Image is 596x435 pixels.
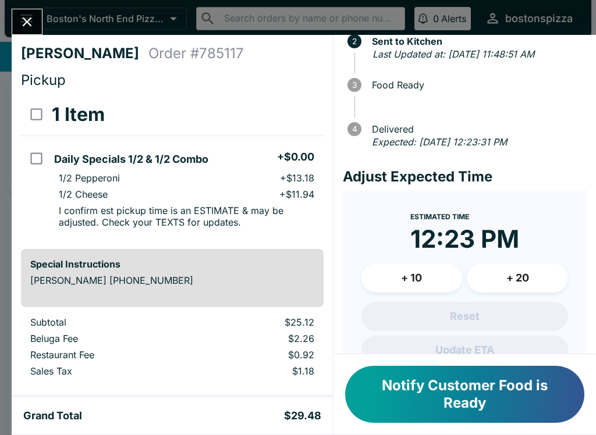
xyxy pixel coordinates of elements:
p: $0.92 [203,349,314,361]
p: + $13.18 [280,172,314,184]
text: 4 [352,124,357,134]
p: Sales Tax [30,365,185,377]
span: Estimated Time [410,212,469,221]
h5: + $0.00 [277,150,314,164]
p: 1/2 Cheese [59,188,108,200]
span: Sent to Kitchen [366,36,587,47]
button: Notify Customer Food is Ready [345,366,584,423]
button: + 10 [361,263,463,293]
p: $25.12 [203,316,314,328]
button: + 20 [467,263,568,293]
h5: Daily Specials 1/2 & 1/2 Combo [54,152,208,166]
p: $1.18 [203,365,314,377]
p: I confirm est pickup time is an ESTIMATE & may be adjusted. Check your TEXTS for updates. [59,205,314,228]
h4: [PERSON_NAME] [21,45,148,62]
p: [PERSON_NAME] [PHONE_NUMBER] [30,274,314,286]
span: Pickup [21,72,66,88]
h3: 1 Item [52,103,105,126]
p: Restaurant Fee [30,349,185,361]
span: Food Ready [366,80,587,90]
p: Subtotal [30,316,185,328]
h4: Adjust Expected Time [343,168,587,186]
p: + $11.94 [279,188,314,200]
h4: Order # 785117 [148,45,244,62]
h5: Grand Total [23,409,82,423]
p: Beluga Fee [30,333,185,344]
p: 1/2 Pepperoni [59,172,120,184]
button: Close [12,9,42,34]
span: Delivered [366,124,587,134]
em: Expected: [DATE] 12:23:31 PM [372,136,507,148]
text: 3 [352,80,357,90]
table: orders table [21,94,324,240]
em: Last Updated at: [DATE] 11:48:51 AM [372,48,534,60]
table: orders table [21,316,324,381]
p: $2.26 [203,333,314,344]
h6: Special Instructions [30,258,314,270]
h5: $29.48 [284,409,321,423]
time: 12:23 PM [410,224,519,254]
text: 2 [352,37,357,46]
